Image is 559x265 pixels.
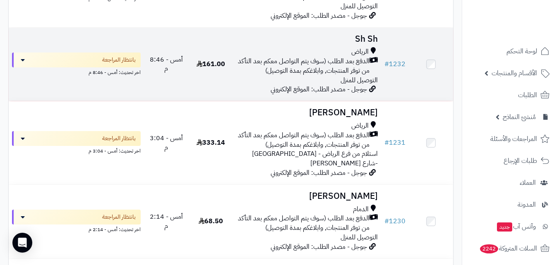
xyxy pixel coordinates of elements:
span: بانتظار المراجعة [102,213,136,221]
a: لوحة التحكم [467,41,554,61]
div: اخر تحديث: أمس - 3:04 م [12,146,141,155]
span: المراجعات والأسئلة [490,133,537,145]
span: استلام من فرع الرياض - [GEOGRAPHIC_DATA] -شارع [PERSON_NAME] [252,149,378,168]
span: لوحة التحكم [506,45,537,57]
span: جديد [497,222,512,232]
a: المدونة [467,195,554,215]
span: أمس - 3:04 م [150,133,183,153]
div: اخر تحديث: أمس - 8:46 م [12,67,141,76]
span: مُنشئ النماذج [503,111,536,123]
span: # [384,59,389,69]
span: أمس - 8:46 م [150,55,183,74]
h3: [PERSON_NAME] [236,191,378,201]
span: السلات المتروكة [479,243,537,254]
span: التوصيل للمنزل [341,232,378,242]
span: 161.00 [197,59,225,69]
span: الدمام [353,205,369,214]
h3: [PERSON_NAME] [236,108,378,117]
a: المراجعات والأسئلة [467,129,554,149]
img: logo-2.png [503,23,551,41]
span: الطلبات [518,89,537,101]
span: الدفع بعد الطلب (سوف يتم التواصل معكم بعد التأكد من توفر المنتجات, وابلاغكم بمدة التوصيل) [236,131,369,150]
a: طلبات الإرجاع [467,151,554,171]
span: طلبات الإرجاع [504,155,537,167]
span: # [384,216,389,226]
span: 68.50 [199,216,223,226]
span: أمس - 2:14 م [150,212,183,231]
a: #1230 [384,216,405,226]
span: الرياض [351,47,369,57]
span: التوصيل للمنزل [341,75,378,85]
span: # [384,138,389,148]
div: Open Intercom Messenger [12,233,32,253]
span: جوجل - مصدر الطلب: الموقع الإلكتروني [271,168,367,178]
span: المدونة [518,199,536,210]
a: #1231 [384,138,405,148]
a: السلات المتروكة2242 [467,239,554,258]
span: بانتظار المراجعة [102,134,136,143]
a: وآتس آبجديد [467,217,554,236]
h3: Sh Sh [236,34,378,44]
a: #1232 [384,59,405,69]
span: بانتظار المراجعة [102,56,136,64]
a: العملاء [467,173,554,193]
span: الأقسام والمنتجات [492,67,537,79]
span: 333.14 [197,138,225,148]
span: جوجل - مصدر الطلب: الموقع الإلكتروني [271,84,367,94]
span: الدفع بعد الطلب (سوف يتم التواصل معكم بعد التأكد من توفر المنتجات, وابلاغكم بمدة التوصيل) [236,57,369,76]
span: جوجل - مصدر الطلب: الموقع الإلكتروني [271,11,367,21]
span: الدفع بعد الطلب (سوف يتم التواصل معكم بعد التأكد من توفر المنتجات, وابلاغكم بمدة التوصيل) [236,214,369,233]
span: التوصيل للمنزل [341,1,378,11]
span: العملاء [520,177,536,189]
a: الطلبات [467,85,554,105]
div: اخر تحديث: أمس - 2:14 م [12,224,141,233]
span: جوجل - مصدر الطلب: الموقع الإلكتروني [271,242,367,252]
span: 2242 [480,244,498,253]
span: وآتس آب [496,221,536,232]
span: الرياض [351,121,369,131]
